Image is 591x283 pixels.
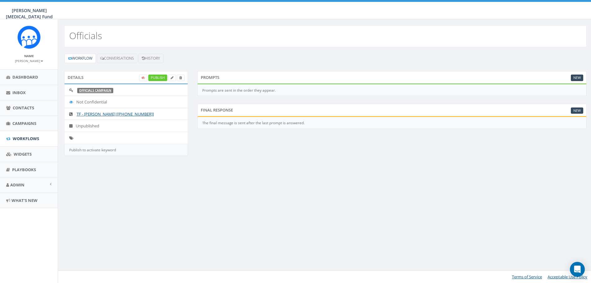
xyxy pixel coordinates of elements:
div: Publish to activate keyword [64,144,188,156]
a: Acceptable Use Policy [548,274,587,280]
div: The final message is sent after the last prompt is answered. [197,117,587,129]
a: Officials Campaign [79,89,111,93]
span: Dashboard [12,74,38,80]
li: Unpublished [65,120,188,132]
a: New [571,75,583,81]
a: Workflow [65,54,96,63]
a: Terms of Service [512,274,542,280]
a: Publish [148,75,167,81]
a: History [138,54,163,63]
a: TF - [PERSON_NAME] [[PHONE_NUMBER]] [77,111,154,117]
a: New [571,107,583,114]
a: Conversations [97,54,137,63]
img: Rally_Corp_Logo_1.png [17,25,41,49]
span: Contacts [13,105,34,111]
small: Name [24,54,34,58]
div: Prompts [197,71,587,84]
li: Not Confidential [65,96,188,108]
span: Inbox [12,90,26,95]
div: Open Intercom Messenger [570,262,585,277]
small: [PERSON_NAME] [15,59,43,63]
a: [PERSON_NAME] [15,58,43,63]
div: Details [64,71,188,84]
span: What's New [11,198,38,203]
span: Campaigns [12,121,36,126]
span: Playbooks [12,167,36,172]
span: Admin [10,182,25,188]
div: Prompts are sent in the order they appear. [197,84,587,96]
h2: Officials [69,30,102,41]
div: Final Response [197,104,587,116]
span: Workflows [13,136,39,141]
span: [PERSON_NAME] [MEDICAL_DATA] Fund [6,7,53,20]
span: Widgets [14,151,32,157]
